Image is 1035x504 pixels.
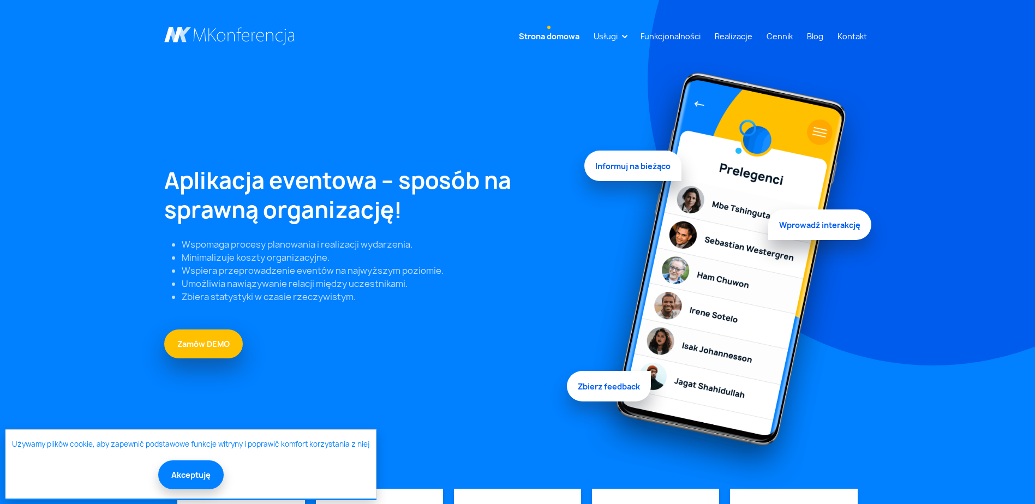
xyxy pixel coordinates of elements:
[164,329,243,358] a: Zamów DEMO
[182,290,571,303] li: Zbiera statystyki w czasie rzeczywistym.
[762,26,797,46] a: Cennik
[803,26,828,46] a: Blog
[12,439,369,450] a: Używamy plików cookie, aby zapewnić podstawowe funkcje witryny i poprawić komfort korzystania z niej
[567,368,651,398] span: Zbierz feedback
[182,251,571,264] li: Minimalizuje koszty organizacyjne.
[710,26,757,46] a: Realizacje
[584,61,871,489] img: Graficzny element strony
[833,26,871,46] a: Kontakt
[589,26,622,46] a: Usługi
[182,264,571,277] li: Wspiera przeprowadzenie eventów na najwyższym poziomie.
[158,460,224,489] button: Akceptuję
[182,277,571,290] li: Umożliwia nawiązywanie relacji między uczestnikami.
[164,166,571,225] h1: Aplikacja eventowa – sposób na sprawną organizację!
[636,26,705,46] a: Funkcjonalności
[584,154,681,184] span: Informuj na bieżąco
[768,206,871,237] span: Wprowadź interakcję
[514,26,584,46] a: Strona domowa
[182,238,571,251] li: Wspomaga procesy planowania i realizacji wydarzenia.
